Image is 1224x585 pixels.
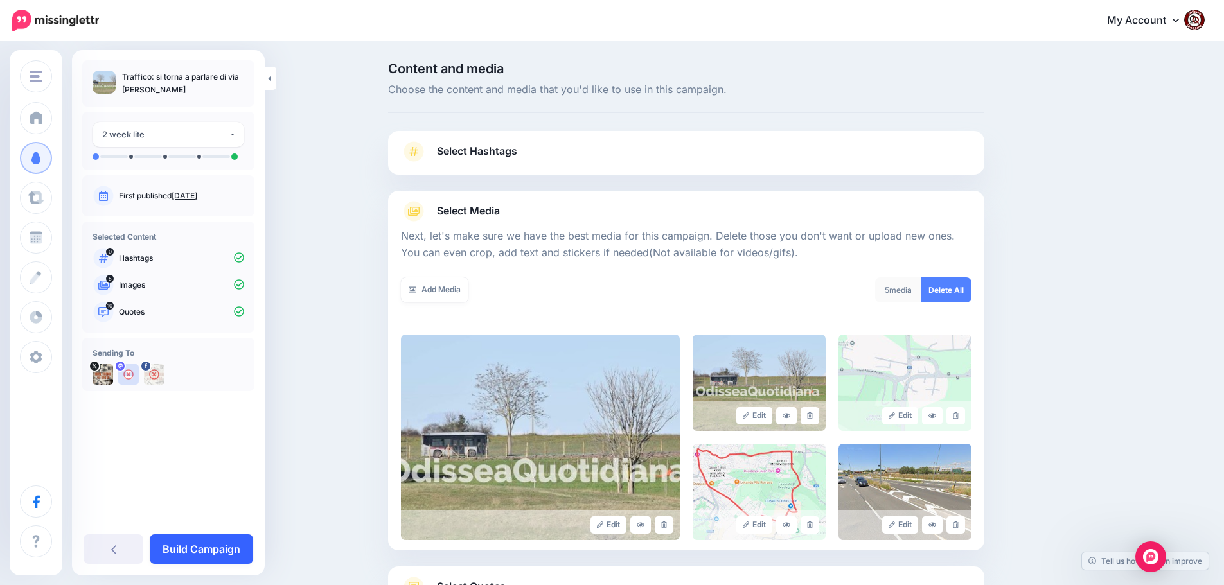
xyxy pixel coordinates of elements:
span: 5 [106,275,114,283]
a: Edit [882,516,919,534]
img: 463453305_2684324355074873_6393692129472495966_n-bsa154739.jpg [144,364,164,385]
span: Select Hashtags [437,143,517,160]
a: Tell us how we can improve [1082,552,1209,570]
a: Edit [590,516,627,534]
img: b3135cad289c18f76f646bc071cbe5f1_large.jpg [693,335,826,431]
span: 5 [885,285,889,295]
img: uTTNWBrh-84924.jpeg [93,364,113,385]
a: [DATE] [172,191,197,200]
img: 753507098b939e883ddd3068d63c6d92_large.jpg [693,444,826,540]
p: First published [119,190,244,202]
a: Select Hashtags [401,141,971,175]
img: c48badc9347ce072f2bee68cd91b321a_large.jpg [838,335,971,431]
img: 31d596c05c85377aeb3931b7fc0fb2d2_large.jpg [401,335,680,540]
div: Open Intercom Messenger [1135,541,1166,572]
p: Hashtags [119,252,244,264]
p: Next, let's make sure we have the best media for this campaign. Delete those you don't want or up... [401,228,971,261]
span: Content and media [388,62,984,75]
h4: Selected Content [93,232,244,241]
img: menu.png [30,71,42,82]
a: Edit [736,407,773,424]
p: Traffico: si torna a parlare di via [PERSON_NAME] [122,71,244,96]
img: Missinglettr [12,10,99,31]
img: 31d596c05c85377aeb3931b7fc0fb2d2_thumb.jpg [93,71,116,94]
a: Edit [882,407,919,424]
div: 2 week lite [102,127,229,142]
span: Select Media [437,202,500,220]
span: 10 [106,302,114,310]
a: Delete All [921,277,971,302]
img: user_default_image.png [118,364,139,385]
button: 2 week lite [93,122,244,147]
a: Edit [736,516,773,534]
span: Choose the content and media that you'd like to use in this campaign. [388,82,984,98]
div: media [875,277,921,302]
div: Select Media [401,222,971,540]
a: Select Media [401,201,971,222]
a: My Account [1094,5,1205,37]
h4: Sending To [93,348,244,358]
img: ca10733a92b85e8f7e7f3e6a2ee0fa51_large.jpg [838,444,971,540]
p: Images [119,279,244,291]
p: Quotes [119,306,244,318]
span: 0 [106,248,114,256]
a: Add Media [401,277,468,302]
